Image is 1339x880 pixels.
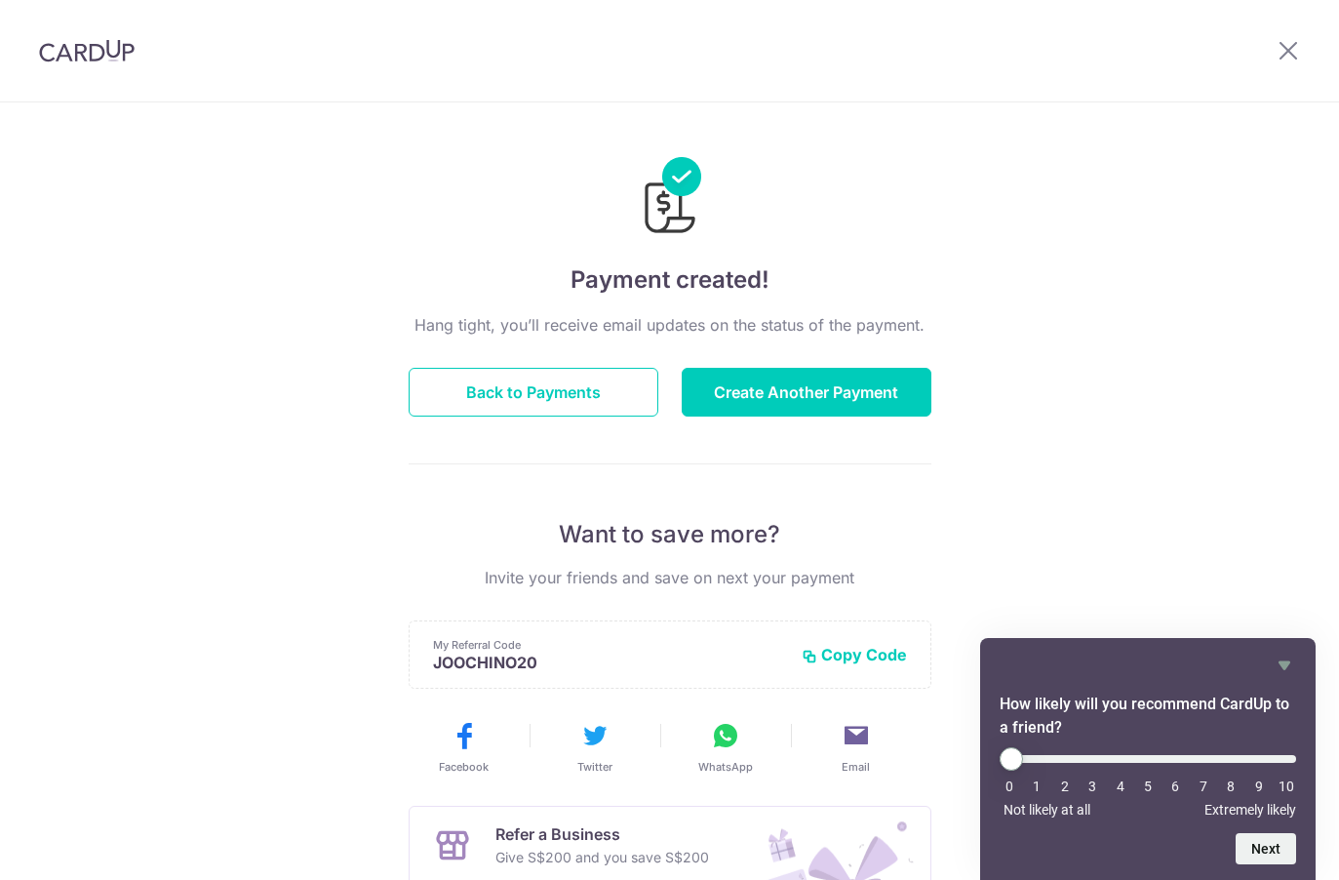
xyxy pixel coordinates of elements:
p: JOOCHINO20 [433,653,786,672]
li: 9 [1249,779,1269,794]
p: Invite your friends and save on next your payment [409,566,931,589]
li: 10 [1277,779,1296,794]
span: Twitter [577,759,612,775]
span: Facebook [439,759,489,775]
button: Twitter [537,720,652,775]
span: Not likely at all [1004,802,1090,818]
li: 2 [1055,779,1075,794]
p: My Referral Code [433,637,786,653]
button: Facebook [407,720,522,775]
button: Hide survey [1273,654,1296,677]
li: 1 [1027,779,1046,794]
h2: How likely will you recommend CardUp to a friend? Select an option from 0 to 10, with 0 being Not... [1000,693,1296,740]
img: CardUp [39,39,135,62]
span: Email [842,759,870,775]
li: 5 [1138,779,1158,794]
button: Back to Payments [409,368,658,417]
li: 0 [1000,779,1019,794]
button: Email [799,720,914,775]
p: Want to save more? [409,519,931,550]
p: Hang tight, you’ll receive email updates on the status of the payment. [409,313,931,337]
div: How likely will you recommend CardUp to a friend? Select an option from 0 to 10, with 0 being Not... [1000,654,1296,864]
button: WhatsApp [668,720,783,775]
span: Extremely likely [1204,802,1296,818]
li: 6 [1165,779,1185,794]
button: Create Another Payment [682,368,931,417]
h4: Payment created! [409,262,931,298]
img: Payments [639,157,701,239]
p: Refer a Business [495,822,709,846]
p: Give S$200 and you save S$200 [495,846,709,869]
li: 3 [1083,779,1102,794]
button: Next question [1236,833,1296,864]
li: 7 [1194,779,1213,794]
span: WhatsApp [698,759,753,775]
li: 4 [1111,779,1130,794]
div: How likely will you recommend CardUp to a friend? Select an option from 0 to 10, with 0 being Not... [1000,747,1296,818]
button: Copy Code [802,645,907,664]
li: 8 [1221,779,1241,794]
